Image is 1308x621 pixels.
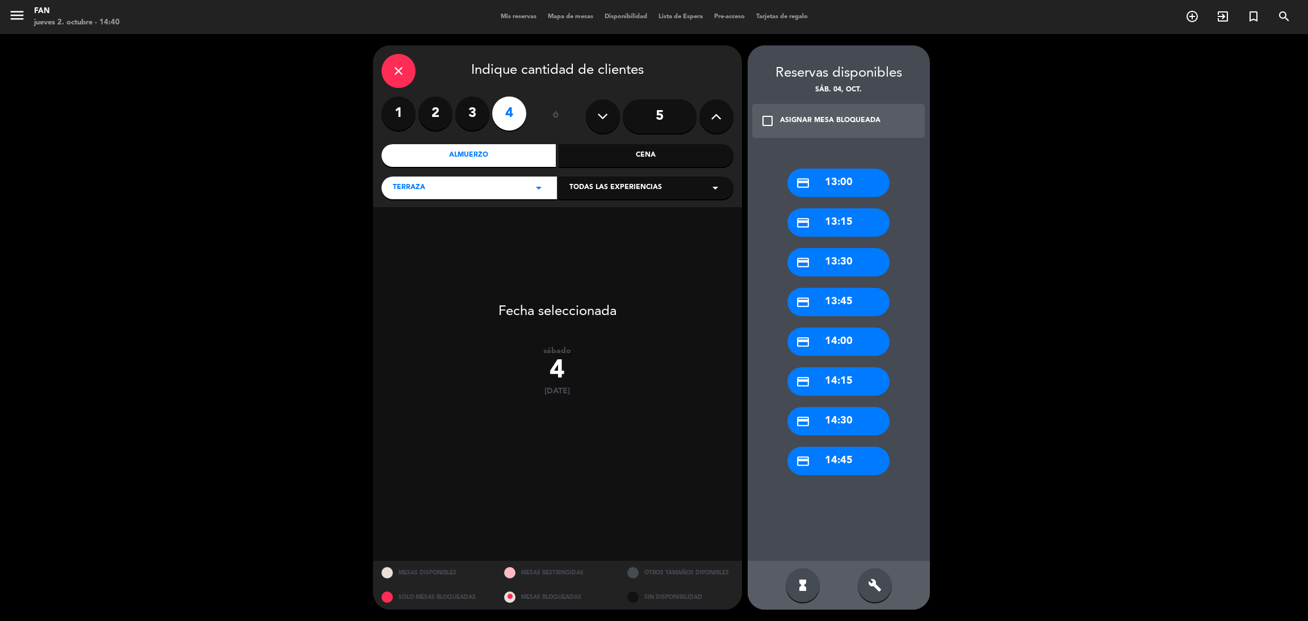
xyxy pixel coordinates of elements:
div: Fan [34,6,120,17]
div: ó [538,96,575,136]
div: ASIGNAR MESA BLOQUEADA [780,115,881,127]
label: 2 [418,96,452,131]
div: 13:15 [787,208,890,237]
div: sáb. 04, oct. [748,85,930,96]
div: 14:45 [787,447,890,475]
i: add_circle_outline [1185,10,1199,23]
div: Indique cantidad de clientes [381,54,733,88]
div: 13:45 [787,288,890,316]
i: close [392,64,405,78]
i: credit_card [796,414,810,429]
span: Lista de Espera [653,14,708,20]
i: exit_to_app [1216,10,1230,23]
i: menu [9,7,26,24]
i: credit_card [796,176,810,190]
div: Almuerzo [381,144,556,167]
span: Tarjetas de regalo [751,14,814,20]
i: build [868,578,882,592]
div: 14:00 [787,328,890,356]
div: MESAS DISPONIBLES [373,561,496,585]
div: 14:15 [787,367,890,396]
span: Mapa de mesas [542,14,599,20]
div: 13:30 [787,248,890,276]
i: turned_in_not [1247,10,1260,23]
i: credit_card [796,375,810,389]
label: 1 [381,96,416,131]
div: SIN DISPONIBILIDAD [619,585,742,610]
span: Mis reservas [495,14,542,20]
div: 13:00 [787,169,890,197]
span: Terraza [393,182,425,194]
div: OTROS TAMAÑOS DIPONIBLES [619,561,742,585]
label: 4 [492,96,526,131]
i: credit_card [796,335,810,349]
span: Disponibilidad [599,14,653,20]
div: Fecha seleccionada [373,287,742,323]
div: MESAS BLOQUEADAS [496,585,619,610]
i: search [1277,10,1291,23]
i: credit_card [796,454,810,468]
button: menu [9,7,26,28]
div: 4 [373,356,742,387]
div: [DATE] [373,387,742,396]
i: credit_card [796,255,810,270]
i: arrow_drop_down [532,181,546,195]
label: 3 [455,96,489,131]
i: arrow_drop_down [708,181,722,195]
i: hourglass_full [796,578,810,592]
div: sábado [373,346,742,356]
span: Pre-acceso [708,14,751,20]
div: jueves 2. octubre - 14:40 [34,17,120,28]
div: SOLO MESAS BLOQUEADAS [373,585,496,610]
div: 14:30 [787,407,890,435]
i: credit_card [796,216,810,230]
i: check_box_outline_blank [761,114,774,128]
i: credit_card [796,295,810,309]
div: Cena [559,144,733,167]
div: MESAS RESTRINGIDAS [496,561,619,585]
div: Reservas disponibles [748,62,930,85]
span: Todas las experiencias [569,182,662,194]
